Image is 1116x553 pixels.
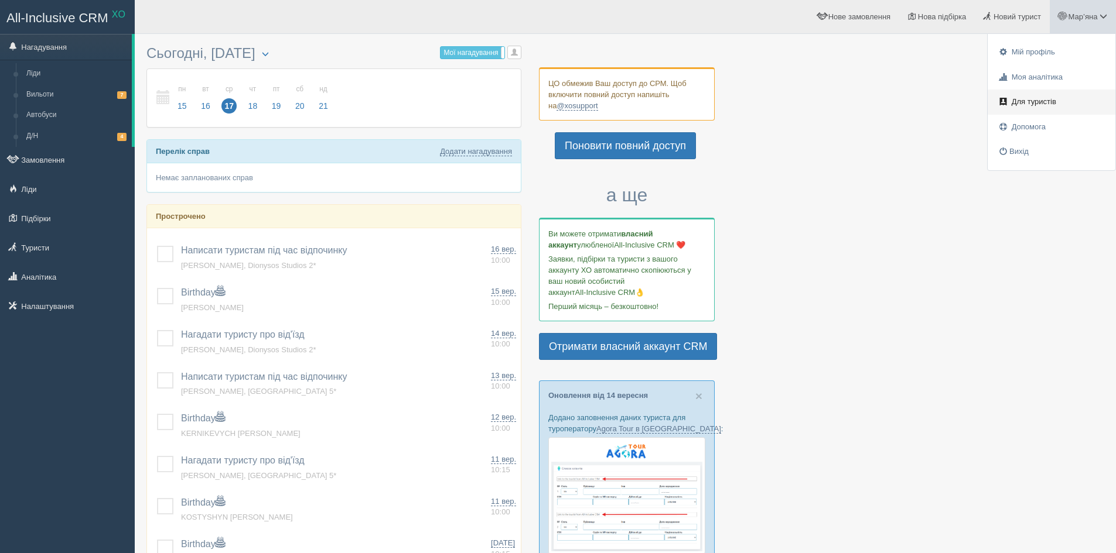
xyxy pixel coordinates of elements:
[548,412,705,434] p: Додано заповнення даних туриста для туроператору :
[491,412,516,434] a: 12 вер. 10:00
[156,147,210,156] b: Перелік справ
[181,287,225,297] a: Birthday
[181,387,336,396] a: [PERSON_NAME], [GEOGRAPHIC_DATA] 5*
[440,147,512,156] a: Додати нагадування
[539,67,715,121] div: ЦО обмежив Ваш доступ до СРМ. Щоб включити повний доступ напишіть на
[988,90,1115,115] a: Для туристів
[181,497,225,507] a: Birthday
[146,46,521,63] h3: Сьогодні, [DATE]
[21,126,132,147] a: Д/Н4
[491,287,516,296] span: 15 вер.
[181,329,305,339] a: Нагадати туристу про від'їзд
[117,91,127,99] span: 7
[181,303,244,312] a: [PERSON_NAME]
[548,391,648,400] a: Оновлення від 14 вересня
[181,245,347,255] a: Написати туристам під час відпочинку
[491,424,510,432] span: 10:00
[269,98,284,114] span: 19
[245,84,261,94] small: чт
[491,329,516,338] span: 14 вер.
[491,454,516,476] a: 11 вер. 10:15
[117,133,127,140] span: 4
[548,228,705,250] p: Ви можете отримати улюбленої
[269,84,284,94] small: пт
[181,372,347,382] a: Написати туристам під час відпочинку
[491,413,516,422] span: 12 вер.
[491,328,516,350] a: 14 вер. 10:00
[175,98,190,114] span: 15
[1012,73,1063,81] span: Моя аналітика
[596,424,721,434] a: Agora Tour в [GEOGRAPHIC_DATA]
[491,286,516,308] a: 15 вер. 10:00
[491,496,516,518] a: 11 вер. 10:00
[614,241,685,249] span: All-Inclusive CRM ❤️
[181,261,316,270] span: [PERSON_NAME], Dionysos Studios 2*
[221,84,237,94] small: ср
[181,345,316,354] a: [PERSON_NAME], Dionysos Studios 2*
[181,539,225,549] span: Birthday
[194,78,217,118] a: вт 16
[316,98,331,114] span: 21
[289,78,311,118] a: сб 20
[1069,12,1098,21] span: Мар’яна
[491,298,510,307] span: 10:00
[292,98,308,114] span: 20
[491,370,516,392] a: 13 вер. 10:00
[181,471,336,480] a: [PERSON_NAME], [GEOGRAPHIC_DATA] 5*
[181,513,293,521] a: KOSTYSHYN [PERSON_NAME]
[988,139,1115,164] a: Вихід
[491,244,516,266] a: 16 вер. 10:00
[491,538,515,548] span: [DATE]
[21,84,132,105] a: Вильоти7
[175,84,190,94] small: пн
[181,413,225,423] a: Birthday
[242,78,264,118] a: чт 18
[548,253,705,298] p: Заявки, підбірки та туристи з вашого аккаунту ХО автоматично скопіюються у ваш новий особистий ак...
[575,288,645,297] span: All-Inclusive CRM👌
[491,507,510,516] span: 10:00
[443,49,498,57] span: Мої нагадування
[312,78,332,118] a: нд 21
[181,429,301,438] a: KERNIKEVYCH [PERSON_NAME]
[316,84,331,94] small: нд
[918,12,967,21] span: Нова підбірка
[292,84,308,94] small: сб
[695,389,702,403] span: ×
[491,245,516,254] span: 16 вер.
[491,256,510,265] span: 10:00
[245,98,261,114] span: 18
[181,455,305,465] a: Нагадати туристу про від'їзд
[557,101,598,111] a: @xosupport
[198,98,213,114] span: 16
[988,65,1115,90] a: Моя аналітика
[1012,97,1056,106] span: Для туристів
[198,84,213,94] small: вт
[491,339,510,348] span: 10:00
[221,98,237,114] span: 17
[555,132,696,159] a: Поновити повний доступ
[1,1,134,33] a: All-Inclusive CRM XO
[6,11,108,25] span: All-Inclusive CRM
[539,185,715,205] h3: а ще
[171,78,193,118] a: пн 15
[491,455,516,464] span: 11 вер.
[695,390,702,402] button: Close
[21,105,132,126] a: Автобуси
[1012,122,1046,131] span: Допомога
[1012,47,1055,56] span: Мій профіль
[491,371,516,380] span: 13 вер.
[988,115,1115,140] a: Допомога
[539,333,717,360] a: Отримати власний аккаунт CRM
[548,229,653,249] b: власний аккаунт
